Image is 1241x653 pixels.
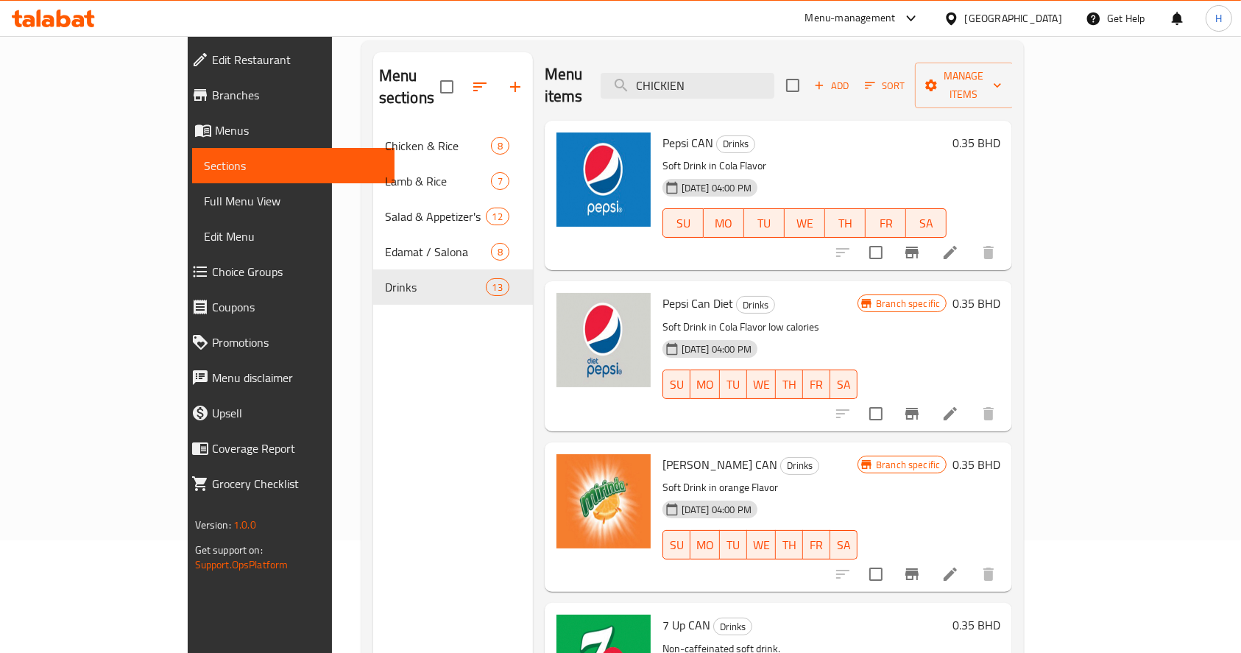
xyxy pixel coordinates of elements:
button: WE [785,208,825,238]
span: Grocery Checklist [212,475,383,493]
button: TH [825,208,866,238]
input: search [601,73,774,99]
button: SU [662,208,704,238]
span: Sections [204,157,383,174]
div: Drinks [713,618,752,635]
div: Salad & Appetizer's12 [373,199,533,234]
button: FR [866,208,906,238]
a: Upsell [180,395,395,431]
span: [DATE] 04:00 PM [676,181,757,195]
img: Mirinda Orange CAN [556,454,651,548]
span: Select to update [860,398,891,429]
a: Edit Menu [192,219,395,254]
h2: Menu sections [379,65,440,109]
span: Drinks [737,297,774,314]
span: Full Menu View [204,192,383,210]
button: FR [803,530,830,560]
button: SA [830,370,858,399]
div: items [491,137,509,155]
span: Edit Menu [204,227,383,245]
div: Edamat / Salona8 [373,234,533,269]
span: TU [726,534,741,556]
span: Version: [195,515,231,534]
span: Pepsi CAN [662,132,713,154]
button: SU [662,530,690,560]
button: SU [662,370,690,399]
div: items [491,243,509,261]
a: Edit menu item [941,405,959,423]
div: Lamb & Rice7 [373,163,533,199]
img: Pepsi CAN [556,133,651,227]
span: Drinks [714,618,752,635]
button: SA [906,208,947,238]
span: Lamb & Rice [385,172,491,190]
span: Branch specific [870,297,946,311]
div: items [491,172,509,190]
span: FR [871,213,900,234]
button: MO [690,370,720,399]
div: Drinks [716,135,755,153]
span: Sort items [855,74,915,97]
span: 12 [487,210,509,224]
span: SU [669,374,685,395]
span: TH [782,534,797,556]
span: Get support on: [195,540,263,560]
button: delete [971,557,1006,592]
h6: 0.35 BHD [952,293,1000,314]
span: Select section [777,70,808,101]
a: Menu disclaimer [180,360,395,395]
button: Manage items [915,63,1014,108]
span: 7 Up CAN [662,614,710,636]
div: Chicken & Rice8 [373,128,533,163]
a: Edit menu item [941,565,959,583]
a: Coupons [180,289,395,325]
button: MO [704,208,744,238]
div: Drinks13 [373,269,533,305]
span: SA [836,374,852,395]
span: [PERSON_NAME] CAN [662,453,777,476]
span: 8 [492,245,509,259]
button: Branch-specific-item [894,396,930,431]
div: [GEOGRAPHIC_DATA] [965,10,1062,27]
a: Choice Groups [180,254,395,289]
a: Edit menu item [941,244,959,261]
button: TU [744,208,785,238]
span: Drinks [385,278,486,296]
span: SA [912,213,941,234]
span: TU [726,374,741,395]
button: FR [803,370,830,399]
h2: Menu items [545,63,583,107]
p: Soft Drink in orange Flavor [662,479,858,497]
span: Edit Restaurant [212,51,383,68]
p: Soft Drink in Cola Flavor low calories [662,318,858,336]
a: Edit Restaurant [180,42,395,77]
button: WE [747,370,776,399]
span: MO [696,534,714,556]
div: Drinks [736,296,775,314]
span: [DATE] 04:00 PM [676,503,757,517]
span: Drinks [717,135,754,152]
span: Drinks [781,457,819,474]
a: Grocery Checklist [180,466,395,501]
span: Sort [865,77,905,94]
span: MO [710,213,738,234]
button: Branch-specific-item [894,557,930,592]
span: Choice Groups [212,263,383,280]
span: Pepsi Can Diet [662,292,733,314]
span: 13 [487,280,509,294]
p: Soft Drink in Cola Flavor [662,157,947,175]
button: TH [776,530,803,560]
h6: 0.35 BHD [952,615,1000,635]
div: items [486,278,509,296]
span: Menu disclaimer [212,369,383,386]
span: SU [669,213,698,234]
span: TH [831,213,860,234]
span: Salad & Appetizer's [385,208,486,225]
span: Chicken & Rice [385,137,491,155]
span: H [1215,10,1222,27]
button: TU [720,370,747,399]
span: FR [809,374,824,395]
div: items [486,208,509,225]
